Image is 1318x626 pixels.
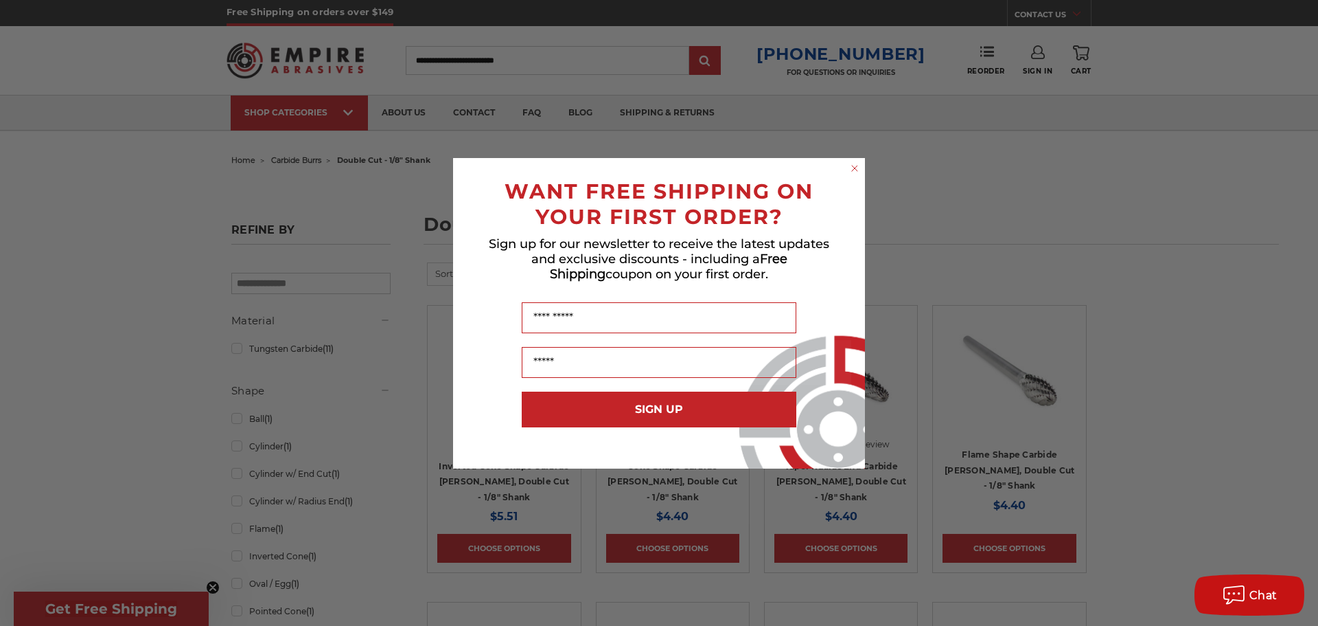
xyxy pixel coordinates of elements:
[522,392,796,427] button: SIGN UP
[1194,574,1304,616] button: Chat
[505,179,813,230] span: WANT FREE SHIPPING ON YOUR FIRST ORDER?
[550,251,787,282] span: Free Shipping
[489,236,829,282] span: Sign up for our newsletter to receive the latest updates and exclusive discounts - including a co...
[848,161,862,175] button: Close dialog
[1249,589,1277,602] span: Chat
[522,347,796,378] input: Email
